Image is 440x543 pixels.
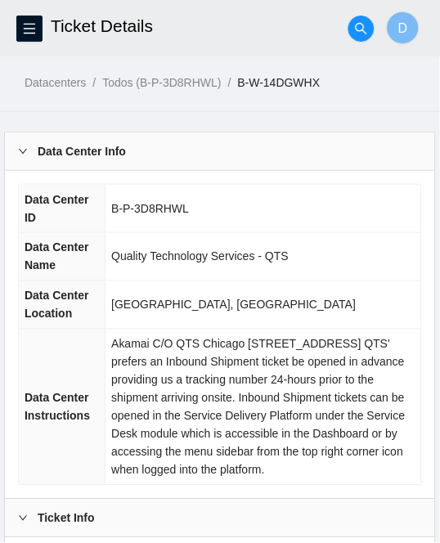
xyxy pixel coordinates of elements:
[25,76,86,89] a: Datacenters
[111,202,189,215] span: B-P-3D8RHWL
[398,18,408,38] span: D
[349,22,374,35] span: search
[25,241,89,272] span: Data Center Name
[111,298,356,312] span: [GEOGRAPHIC_DATA], [GEOGRAPHIC_DATA]
[18,514,28,523] span: right
[25,289,89,321] span: Data Center Location
[18,146,28,156] span: right
[238,76,321,89] a: B-W-14DGWHX
[5,500,435,537] div: Ticket Info
[111,338,406,477] span: Akamai C/O QTS Chicago [STREET_ADDRESS] QTS' prefers an Inbound Shipment ticket be opened in adva...
[38,509,95,527] b: Ticket Info
[38,142,126,160] b: Data Center Info
[348,16,375,42] button: search
[387,11,420,44] button: D
[16,16,43,42] button: menu
[228,76,231,89] span: /
[5,132,435,170] div: Data Center Info
[17,22,42,35] span: menu
[111,250,289,263] span: Quality Technology Services - QTS
[102,76,221,89] a: Todos (B-P-3D8RHWL)
[25,193,89,224] span: Data Center ID
[92,76,96,89] span: /
[25,392,90,423] span: Data Center Instructions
